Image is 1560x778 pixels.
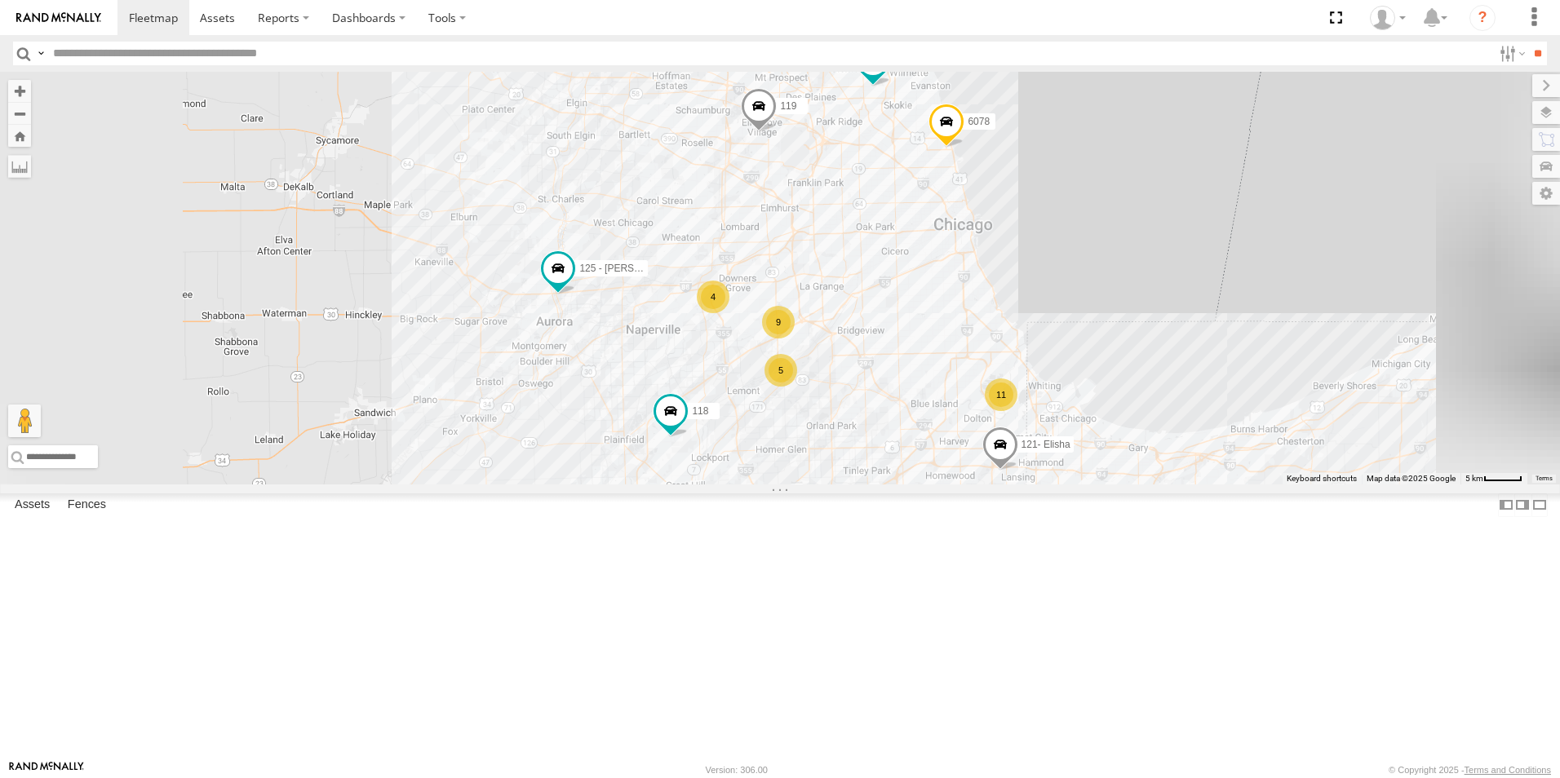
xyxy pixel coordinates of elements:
[1287,473,1357,484] button: Keyboard shortcuts
[1460,473,1527,484] button: Map Scale: 5 km per 44 pixels
[8,125,31,147] button: Zoom Home
[1498,493,1514,517] label: Dock Summary Table to the Left
[1536,475,1553,482] a: Terms (opens in new tab)
[1514,493,1531,517] label: Dock Summary Table to the Right
[1465,474,1483,483] span: 5 km
[985,378,1017,411] div: 11
[34,42,47,65] label: Search Query
[9,762,84,778] a: Visit our Website
[579,263,685,274] span: 125 - [PERSON_NAME]
[1469,5,1496,31] i: ?
[1531,493,1548,517] label: Hide Summary Table
[1493,42,1528,65] label: Search Filter Options
[1532,182,1560,205] label: Map Settings
[8,102,31,125] button: Zoom out
[8,80,31,102] button: Zoom in
[968,116,990,127] span: 6078
[1022,439,1070,450] span: 121- Elisha
[780,100,796,112] span: 119
[1367,474,1456,483] span: Map data ©2025 Google
[60,493,114,516] label: Fences
[762,306,795,338] div: 9
[8,404,41,437] button: Drag Pegman onto the map to open Street View
[697,281,729,313] div: 4
[706,765,768,775] div: Version: 306.00
[1364,6,1412,30] div: Ed Pruneda
[16,12,101,24] img: rand-logo.svg
[8,155,31,178] label: Measure
[7,493,58,516] label: Assets
[692,406,708,418] span: 118
[1389,765,1551,775] div: © Copyright 2025 -
[764,354,797,387] div: 5
[1465,765,1551,775] a: Terms and Conditions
